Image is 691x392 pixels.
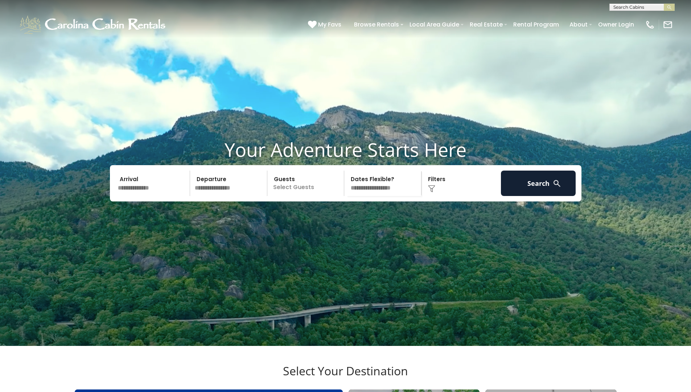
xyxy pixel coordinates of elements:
a: My Favs [308,20,343,29]
img: White-1-1-2.png [18,14,169,36]
img: filter--v1.png [428,185,435,192]
a: Real Estate [466,18,506,31]
h3: Select Your Destination [74,364,618,389]
h1: Your Adventure Starts Here [5,138,686,161]
img: phone-regular-white.png [645,20,655,30]
a: About [566,18,591,31]
a: Local Area Guide [406,18,463,31]
span: My Favs [318,20,341,29]
a: Owner Login [595,18,638,31]
a: Rental Program [510,18,563,31]
img: search-regular-white.png [552,179,562,188]
img: mail-regular-white.png [663,20,673,30]
a: Browse Rentals [350,18,403,31]
p: Select Guests [270,171,344,196]
button: Search [501,171,576,196]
